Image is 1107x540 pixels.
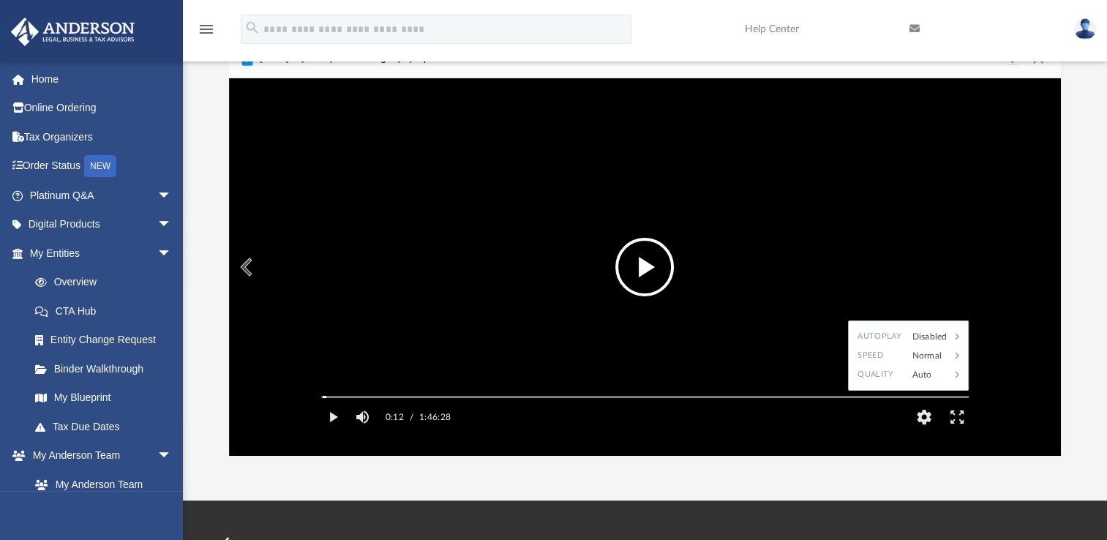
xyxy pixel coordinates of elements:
[229,78,1061,456] div: File preview
[10,181,194,210] a: Platinum Q&Aarrow_drop_down
[20,354,194,383] a: Binder Walkthrough
[229,40,1061,457] div: Preview
[10,151,194,181] a: Order StatusNEW
[157,441,187,471] span: arrow_drop_down
[10,122,194,151] a: Tax Organizers
[419,402,451,432] label: 1:46:28
[157,181,187,211] span: arrow_drop_down
[10,210,194,239] a: Digital Productsarrow_drop_down
[7,18,139,46] img: Anderson Advisors Platinum Portal
[386,402,404,432] label: 0:12
[10,94,194,123] a: Online Ordering
[10,239,194,268] a: My Entitiesarrow_drop_down
[198,20,215,38] i: menu
[244,20,260,36] i: search
[309,391,980,402] div: Media Slider
[940,402,973,432] button: Enter fullscreen
[904,365,950,384] div: Auto
[350,402,376,432] button: Mute
[157,239,187,269] span: arrow_drop_down
[855,327,904,346] div: Autoplay
[20,296,194,326] a: CTA Hub
[904,327,950,346] div: Disabled
[198,28,215,38] a: menu
[10,64,194,94] a: Home
[410,402,413,432] span: /
[20,268,194,297] a: Overview
[317,402,350,432] button: Play
[20,412,194,441] a: Tax Due Dates
[157,210,187,240] span: arrow_drop_down
[20,470,179,499] a: My Anderson Team
[855,346,904,365] div: Speed
[10,441,187,470] a: My Anderson Teamarrow_drop_down
[20,383,187,413] a: My Blueprint
[1074,18,1096,40] img: User Pic
[20,326,194,355] a: Entity Change Request
[907,402,940,432] button: Settings
[904,346,950,365] div: Normal
[84,155,116,177] div: NEW
[229,247,261,288] button: Previous File
[855,365,904,384] div: Quality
